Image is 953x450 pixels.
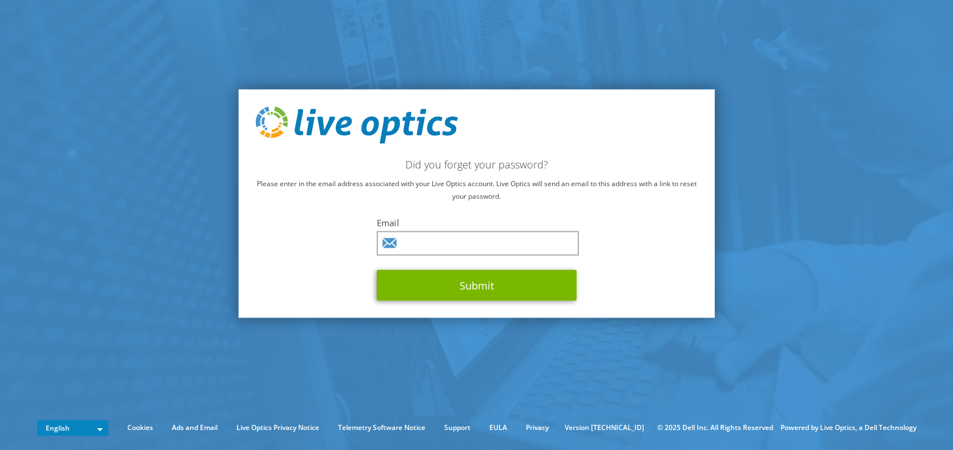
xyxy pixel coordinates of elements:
label: Email [377,217,577,228]
button: Submit [377,270,577,301]
h2: Did you forget your password? [255,158,698,171]
a: Live Optics Privacy Notice [228,421,328,434]
li: Powered by Live Optics, a Dell Technology [781,421,916,434]
a: Ads and Email [163,421,226,434]
a: Support [436,421,479,434]
a: EULA [481,421,516,434]
li: Version [TECHNICAL_ID] [559,421,650,434]
a: Cookies [119,421,162,434]
li: © 2025 Dell Inc. All Rights Reserved [652,421,779,434]
a: Privacy [517,421,557,434]
a: Telemetry Software Notice [329,421,434,434]
img: live_optics_svg.svg [255,106,457,144]
p: Please enter in the email address associated with your Live Optics account. Live Optics will send... [255,178,698,203]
